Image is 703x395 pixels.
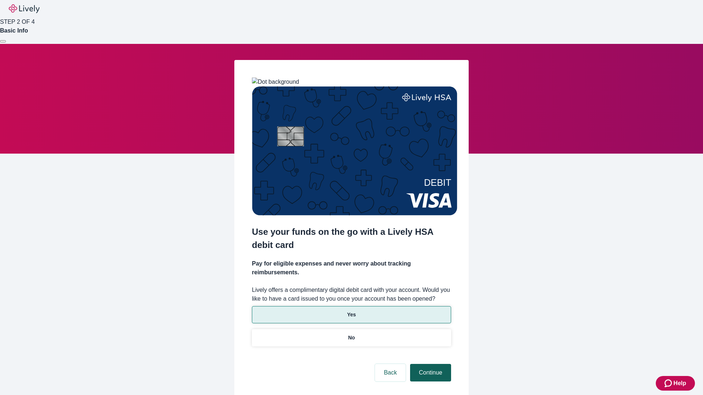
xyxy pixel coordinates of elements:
[252,306,451,323] button: Yes
[656,376,695,391] button: Zendesk support iconHelp
[348,334,355,342] p: No
[347,311,356,319] p: Yes
[252,329,451,346] button: No
[375,364,406,381] button: Back
[665,379,673,388] svg: Zendesk support icon
[252,286,451,303] label: Lively offers a complimentary digital debit card with your account. Would you like to have a card...
[252,78,299,86] img: Dot background
[252,225,451,252] h2: Use your funds on the go with a Lively HSA debit card
[673,379,686,388] span: Help
[252,86,457,215] img: Debit card
[9,4,40,13] img: Lively
[410,364,451,381] button: Continue
[252,259,451,277] h4: Pay for eligible expenses and never worry about tracking reimbursements.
